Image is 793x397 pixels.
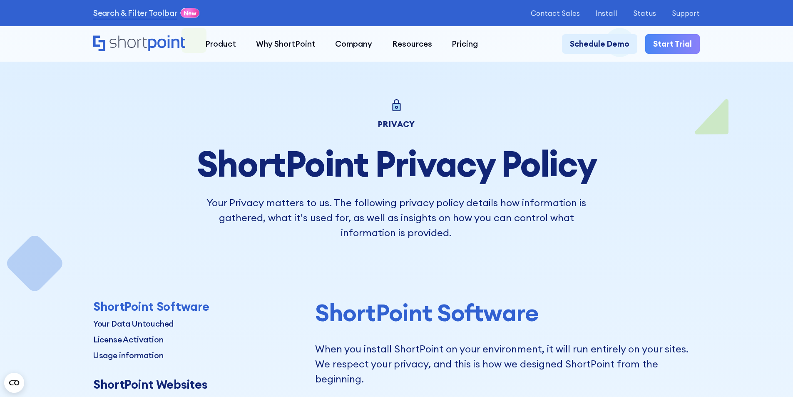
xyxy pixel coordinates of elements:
[93,350,164,362] p: Usage information
[93,377,208,392] div: ShortPoint Websites
[93,300,209,314] div: ShortPoint Software
[205,38,236,50] div: Product
[93,120,700,128] div: Privacy
[4,373,24,393] button: Open CMP widget
[672,9,700,17] a: Support
[382,34,442,54] a: Resources
[751,357,793,397] iframe: Chat Widget
[452,38,478,50] div: Pricing
[562,34,637,54] a: Schedule Demo
[531,9,580,17] a: Contact Sales
[315,300,700,326] h2: ShortPoint Software
[315,342,700,386] p: When you install ShortPoint on your environment, it will run entirely on your sites. We respect y...
[442,34,488,54] a: Pricing
[596,9,617,17] a: Install
[93,334,164,346] p: License Activation
[392,38,432,50] div: Resources
[246,34,326,54] a: Why ShortPoint
[633,9,656,17] a: Status
[645,34,700,54] a: Start Trial
[93,144,700,183] h1: ShortPoint Privacy Policy
[93,318,174,330] p: Your Data Untouched
[335,38,372,50] div: Company
[93,35,185,52] a: Home
[325,34,382,54] a: Company
[93,7,177,19] a: Search & Filter Toolbar
[256,38,316,50] div: Why ShortPoint
[195,34,246,54] a: Product
[198,195,594,240] p: Your Privacy matters to us. The following privacy policy details how information is gathered, wha...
